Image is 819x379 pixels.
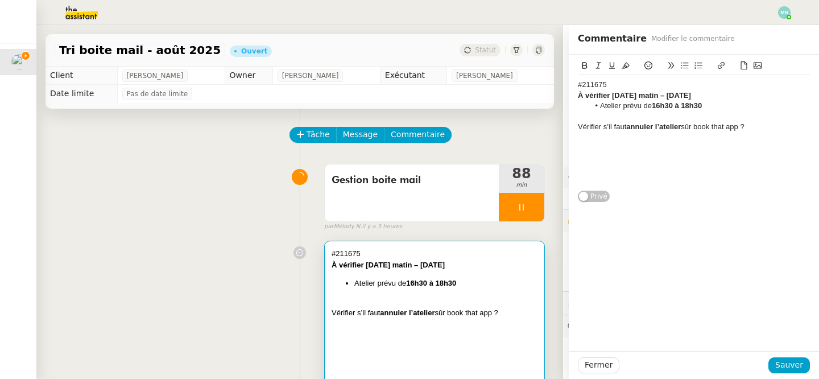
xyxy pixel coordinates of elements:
div: Vérifier s’il faut sûr book that app ? [332,307,537,319]
span: Statut [475,46,496,54]
td: Exécutant [380,67,446,85]
button: Privé [578,191,610,202]
span: Fermer [585,359,613,372]
span: Message [343,128,378,141]
span: Commentaire [391,128,445,141]
div: Vérifier s’il faut sûr book that app ? [578,122,810,132]
button: Message [336,127,384,143]
li: Atelier prévu de [589,101,810,111]
div: 💬Commentaires 24 [563,315,819,337]
span: 🔐 [568,214,642,227]
div: #211675 [332,248,537,259]
td: Owner [225,67,272,85]
button: Tâche [289,127,337,143]
span: Tâche [307,128,330,141]
span: [PERSON_NAME] [127,70,184,81]
span: 88 [499,167,544,180]
li: Atelier prévu de [354,278,537,289]
img: svg [778,6,791,19]
span: 💬 [568,322,665,331]
span: Tri boite mail - août 2025 [59,44,221,56]
span: ⚙️ [568,171,627,184]
div: #211675 [578,80,810,90]
span: ⏲️ [568,298,659,307]
strong: annuler l’atelier [380,308,435,317]
div: 🔐Données client [563,209,819,232]
span: Commentaire [578,31,647,47]
div: Ouvert [241,48,267,55]
img: users%2F9mvJqJUvllffspLsQzytnd0Nt4c2%2Favatar%2F82da88e3-d90d-4e39-b37d-dcb7941179ae [11,54,27,70]
td: Date limite [45,85,117,103]
strong: À vérifier [DATE] matin – [DATE] [332,261,445,269]
small: Mélody N. [324,222,402,232]
strong: 16h30 à 18h30 [652,101,702,110]
strong: À vérifier [DATE] matin – [DATE] [578,91,691,100]
span: Modifier le commentaire [651,33,735,44]
span: par [324,222,334,232]
div: ⚙️Procédures [563,166,819,188]
button: Sauver [768,357,810,373]
span: Privé [590,191,607,202]
div: ⏲️Tâches 1785:43 [563,292,819,314]
span: [PERSON_NAME] [282,70,339,81]
span: Pas de date limite [127,88,188,100]
span: il y a 3 heures [362,222,402,232]
strong: annuler l’atelier [626,122,681,131]
td: Client [45,67,117,85]
button: Fermer [578,357,619,373]
span: [PERSON_NAME] [456,70,513,81]
strong: 16h30 à 18h30 [406,279,456,287]
span: Gestion boite mail [332,172,492,189]
button: Commentaire [384,127,452,143]
span: min [499,180,544,190]
span: Sauver [775,359,803,372]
